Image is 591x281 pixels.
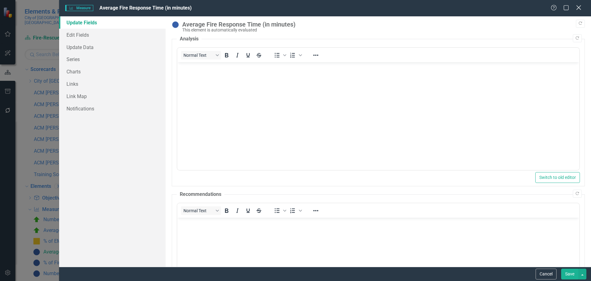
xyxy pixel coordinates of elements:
a: Series [59,53,166,65]
button: Block Normal Text [181,51,221,60]
a: Charts [59,65,166,78]
button: Block Normal Text [181,206,221,215]
button: Underline [243,51,253,60]
span: Average Fire Response Time (in minutes) [99,5,192,11]
span: Normal Text [183,53,214,58]
span: Normal Text [183,208,214,213]
button: Italic [232,51,243,60]
span: Measure [65,5,93,11]
button: Switch to old editor [535,172,580,183]
button: Bold [221,51,232,60]
a: Links [59,78,166,90]
button: Italic [232,206,243,215]
div: Bullet list [272,51,287,60]
div: Average Fire Response Time (in minutes) [182,21,582,28]
button: Strikethrough [254,206,264,215]
button: Strikethrough [254,51,264,60]
iframe: Rich Text Area [177,62,579,170]
legend: Recommendations [177,191,224,198]
a: Link Map [59,90,166,102]
button: Bold [221,206,232,215]
button: Save [561,269,578,279]
button: Underline [243,206,253,215]
a: Update Fields [59,16,166,29]
button: Reveal or hide additional toolbar items [311,206,321,215]
a: Notifications [59,102,166,115]
a: Update Data [59,41,166,53]
div: Numbered list [287,51,303,60]
button: Cancel [536,269,557,279]
div: This element is automatically evaluated [182,28,582,32]
legend: Analysis [177,35,202,43]
img: No data [172,21,179,28]
div: Bullet list [272,206,287,215]
button: Reveal or hide additional toolbar items [311,51,321,60]
div: Numbered list [287,206,303,215]
a: Edit Fields [59,29,166,41]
